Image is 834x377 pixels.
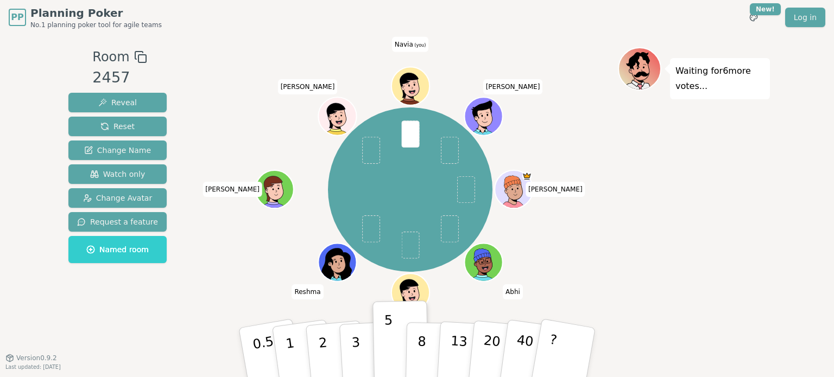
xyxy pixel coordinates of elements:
span: Click to change your name [392,37,429,52]
span: Click to change your name [503,284,523,299]
button: Change Name [68,140,167,160]
span: Click to change your name [483,79,543,94]
span: Reset [100,121,135,132]
div: 2457 [92,67,147,89]
a: Log in [785,8,825,27]
div: New! [750,3,781,15]
button: Click to change your avatar [393,68,428,104]
span: Room [92,47,129,67]
button: Change Avatar [68,188,167,208]
span: (you) [413,43,426,48]
button: Request a feature [68,212,167,232]
span: Request a feature [77,216,158,227]
span: Planning Poker [30,5,162,21]
button: Watch only [68,164,167,184]
span: Named room [86,244,149,255]
a: PPPlanning PokerNo.1 planning poker tool for agile teams [9,5,162,29]
span: Click to change your name [278,79,338,94]
button: New! [744,8,763,27]
span: Click to change your name [203,182,262,197]
span: Version 0.9.2 [16,354,57,362]
span: Change Avatar [83,193,153,203]
span: Last updated: [DATE] [5,364,61,370]
span: Watch only [90,169,146,180]
span: Click to change your name [292,284,323,299]
button: Reset [68,117,167,136]
p: 5 [384,312,394,371]
span: Reveal [98,97,137,108]
button: Version0.9.2 [5,354,57,362]
span: Click to change your name [526,182,585,197]
span: Change Name [84,145,151,156]
span: No.1 planning poker tool for agile teams [30,21,162,29]
p: Waiting for 6 more votes... [675,63,764,94]
span: Steve is the host [522,171,532,181]
button: Reveal [68,93,167,112]
span: PP [11,11,23,24]
button: Named room [68,236,167,263]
